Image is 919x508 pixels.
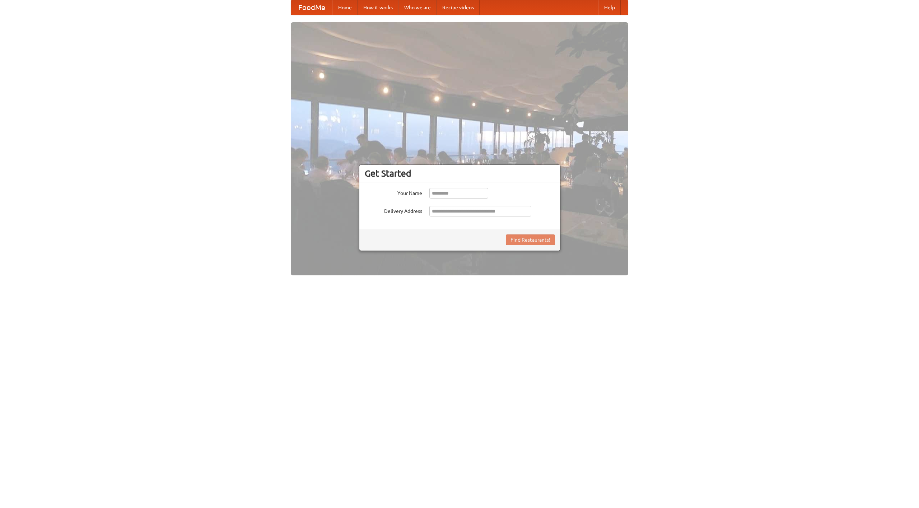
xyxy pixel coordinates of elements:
a: FoodMe [291,0,332,15]
a: How it works [358,0,398,15]
a: Recipe videos [437,0,480,15]
a: Help [598,0,621,15]
button: Find Restaurants! [506,234,555,245]
label: Delivery Address [365,206,422,215]
a: Who we are [398,0,437,15]
h3: Get Started [365,168,555,179]
label: Your Name [365,188,422,197]
a: Home [332,0,358,15]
